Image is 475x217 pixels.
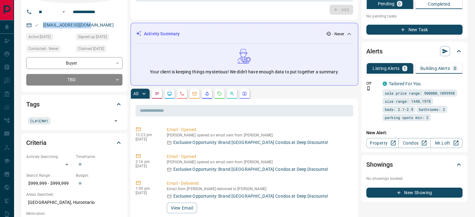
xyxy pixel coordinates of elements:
[373,66,400,71] p: Listing Alerts
[173,139,328,146] p: Exclusive Opportunity: Brand [GEOGRAPHIC_DATA] Condos at Deep Discounts!
[26,178,73,189] p: $999,999 - $999,999
[389,81,421,86] a: Tailored For You
[133,91,138,96] p: All
[366,188,463,198] button: New Showing
[430,138,463,148] a: Mr.Loft
[136,28,353,40] div: Activity Summary- Never
[26,138,47,148] h2: Criteria
[385,114,428,121] span: parking spots min: 2
[398,2,401,6] p: 0
[398,138,430,148] a: Condos
[167,153,351,160] p: Email - Opened
[28,34,51,40] span: Active [DATE]
[167,187,351,191] p: Email from [PERSON_NAME] delivered to [PERSON_NAME]
[366,46,383,56] h2: Alerts
[167,133,351,137] p: [PERSON_NAME] opened an email sent from [PERSON_NAME]
[403,66,406,71] p: 1
[26,211,122,216] p: Motivation:
[78,34,107,40] span: Signed up [DATE]
[144,31,180,37] p: Activity Summary
[332,31,344,37] p: - Never
[76,173,122,178] p: Budget:
[366,86,371,91] svg: Push Notification Only
[366,176,463,181] p: No showings booked
[136,191,157,195] p: [DATE]
[60,8,67,16] button: Open
[34,23,39,27] svg: Email Valid
[167,203,197,213] button: View Email
[26,173,73,178] p: Search Range:
[26,33,73,42] div: Thu Mar 07 2024
[43,22,114,27] a: [EMAIL_ADDRESS][DOMAIN_NAME]
[454,66,456,71] p: 0
[366,157,463,172] div: Showings
[217,91,222,96] svg: Requests
[26,135,122,150] div: Criteria
[26,57,122,69] div: Buyer
[150,69,339,75] p: Your client is keeping things mysterious! We didn't have enough data to put together a summary.
[78,46,104,52] span: Claimed [DATE]
[167,180,351,187] p: Email - Delivered
[378,2,394,6] p: Pending
[173,193,328,200] p: Exclusive Opportunity: Brand [GEOGRAPHIC_DATA] Condos at Deep Discounts!
[419,106,445,112] span: bathrooms: 2
[230,91,235,96] svg: Opportunities
[173,166,328,173] p: Exclusive Opportunity: Brand [GEOGRAPHIC_DATA] Condos at Deep Discounts!
[136,133,157,137] p: 12:22 pm
[26,154,73,160] p: Actively Searching:
[366,25,463,35] button: New Task
[180,91,185,96] svg: Calls
[155,91,160,96] svg: Notes
[136,164,157,168] p: [DATE]
[136,160,157,164] p: 2:16 pm
[366,130,463,136] p: New Alert:
[28,46,58,52] span: Contacted - Never
[167,126,351,133] p: Email - Opened
[76,45,122,54] div: Thu Dec 28 2023
[385,106,413,112] span: beds: 2.1-2.9
[205,91,210,96] svg: Listing Alerts
[385,90,455,96] span: sale price range: 900000,1099998
[136,137,157,141] p: [DATE]
[26,197,122,208] p: [GEOGRAPHIC_DATA], Hurontario
[420,66,450,71] p: Building Alerts
[26,99,39,109] h2: Tags
[192,91,197,96] svg: Emails
[366,12,463,21] p: No pending tasks
[383,81,387,86] div: condos.ca
[26,192,122,197] p: Areas Searched:
[366,160,393,170] h2: Showings
[26,74,122,86] div: TBD
[167,91,172,96] svg: Lead Browsing Activity
[30,118,48,124] span: CL#1EM#1
[428,2,450,6] p: Completed
[366,44,463,59] div: Alerts
[366,81,379,86] p: Off
[76,154,122,160] p: Timeframe:
[136,186,157,191] p: 1:59 pm
[385,98,431,104] span: size range: 1440,1978
[76,33,122,42] div: Thu Dec 28 2023
[242,91,247,96] svg: Agent Actions
[111,116,120,125] button: Open
[26,97,122,112] div: Tags
[167,160,351,164] p: [PERSON_NAME] opened an email sent from [PERSON_NAME]
[366,138,398,148] a: Property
